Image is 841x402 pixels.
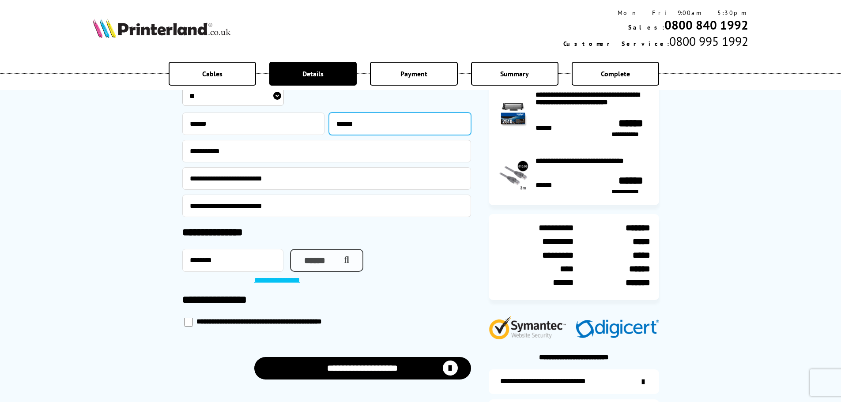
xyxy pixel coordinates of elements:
span: Summary [500,69,529,78]
img: Printerland Logo [93,19,230,38]
span: Sales: [628,23,664,31]
span: 0800 995 1992 [669,33,748,49]
span: Payment [400,69,427,78]
span: Complete [601,69,630,78]
span: Customer Service: [563,40,669,48]
div: Mon - Fri 9:00am - 5:30pm [563,9,748,17]
a: additional-ink [489,369,659,394]
a: 0800 840 1992 [664,17,748,33]
span: Details [302,69,324,78]
span: Cables [202,69,223,78]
